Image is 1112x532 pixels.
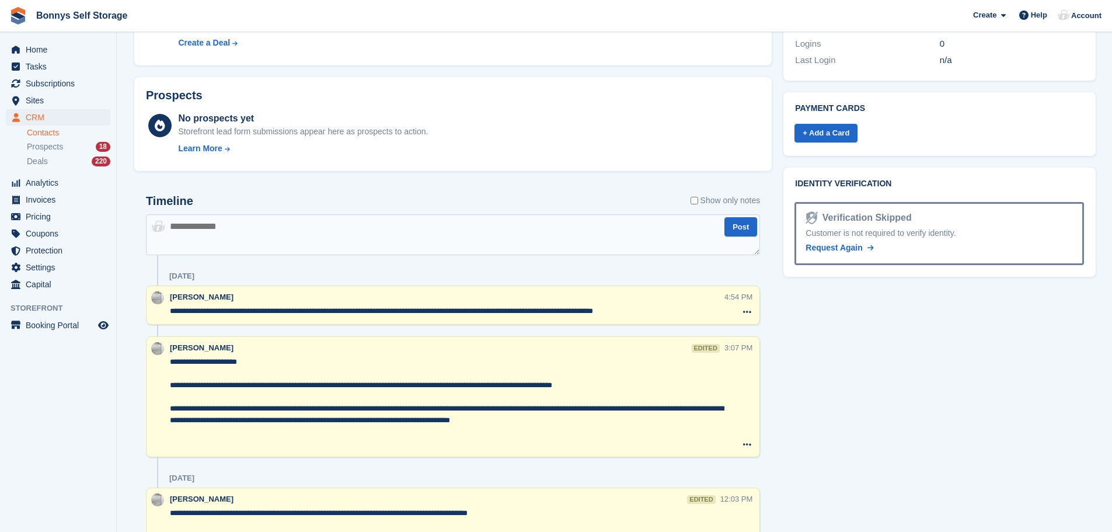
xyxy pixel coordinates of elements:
div: Verification Skipped [818,211,912,225]
span: Analytics [26,175,96,191]
div: [DATE] [169,474,194,483]
span: Invoices [26,192,96,208]
a: menu [6,175,110,191]
h2: Prospects [146,89,203,102]
div: 4:54 PM [724,291,752,302]
div: 18 [96,142,110,152]
span: Home [26,41,96,58]
span: Subscriptions [26,75,96,92]
span: Deals [27,156,48,167]
img: James Bonny [151,493,164,506]
div: [DATE] [169,272,194,281]
a: Prospects 18 [27,141,110,153]
span: [PERSON_NAME] [170,293,233,301]
a: menu [6,58,110,75]
img: James Bonny [151,291,164,304]
input: Show only notes [691,194,698,207]
span: CRM [26,109,96,126]
div: n/a [940,54,1084,67]
span: Capital [26,276,96,293]
a: Create a Deal [178,37,423,49]
a: Preview store [96,318,110,332]
button: Post [724,217,757,237]
a: + Add a Card [794,124,857,143]
span: Pricing [26,208,96,225]
div: Create a Deal [178,37,230,49]
span: Sites [26,92,96,109]
a: menu [6,242,110,259]
div: Learn More [178,142,222,155]
span: Prospects [27,141,63,152]
a: menu [6,109,110,126]
a: menu [6,75,110,92]
img: stora-icon-8386f47178a22dfd0bd8f6a31ec36ba5ce8667c1dd55bd0f319d3a0aa187defe.svg [9,7,27,25]
h2: Timeline [146,194,193,208]
img: Tracy Wickenden [152,220,165,233]
a: Deals 220 [27,155,110,168]
div: edited [687,495,715,504]
div: 0 [940,37,1084,51]
span: Coupons [26,225,96,242]
a: Contacts [27,127,110,138]
div: Customer is not required to verify identity. [806,227,1073,239]
div: No prospects yet [178,112,428,126]
a: menu [6,225,110,242]
a: menu [6,317,110,333]
h2: Payment cards [795,104,1084,113]
span: [PERSON_NAME] [170,495,233,503]
img: Tracy Wickenden [1058,9,1069,21]
span: Request Again [806,243,863,252]
span: Tasks [26,58,96,75]
span: Storefront [11,302,116,314]
img: James Bonny [151,342,164,355]
h2: Identity verification [795,179,1084,189]
span: Protection [26,242,96,259]
div: Storefront lead form submissions appear here as prospects to action. [178,126,428,138]
span: Booking Portal [26,317,96,333]
span: Account [1071,10,1101,22]
a: Request Again [806,242,873,254]
div: 220 [92,157,110,166]
a: menu [6,192,110,208]
span: Help [1031,9,1047,21]
span: [PERSON_NAME] [170,343,233,352]
label: Show only notes [691,194,761,207]
a: menu [6,92,110,109]
div: Last Login [795,54,939,67]
a: menu [6,276,110,293]
a: Bonnys Self Storage [32,6,132,25]
img: Identity Verification Ready [806,211,817,224]
span: Settings [26,259,96,276]
div: edited [692,344,720,353]
div: 3:07 PM [724,342,752,353]
a: menu [6,259,110,276]
span: Create [973,9,996,21]
div: Logins [795,37,939,51]
a: menu [6,208,110,225]
a: menu [6,41,110,58]
a: Learn More [178,142,428,155]
div: 12:03 PM [720,493,753,505]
